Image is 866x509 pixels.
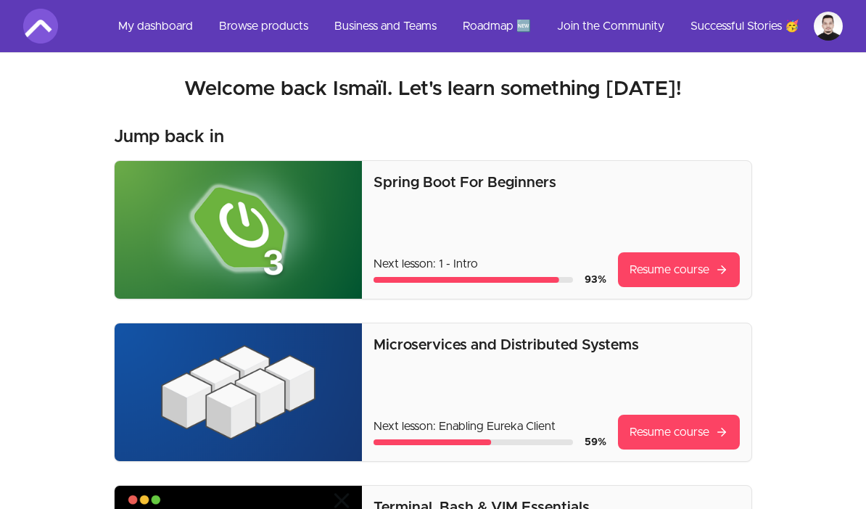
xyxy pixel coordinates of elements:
a: Browse products [207,9,320,44]
span: 93 % [585,275,606,285]
p: Next lesson: Enabling Eureka Client [374,418,606,435]
span: 59 % [585,437,606,447]
div: Course progress [374,439,573,445]
h3: Jump back in [114,125,224,149]
img: Product image for Spring Boot For Beginners [115,161,362,299]
a: My dashboard [107,9,205,44]
img: Product image for Microservices and Distributed Systems [115,323,362,461]
p: Spring Boot For Beginners [374,173,740,193]
a: Successful Stories 🥳 [679,9,811,44]
a: Join the Community [545,9,676,44]
p: Next lesson: 1 - Intro [374,255,606,273]
a: Roadmap 🆕 [451,9,543,44]
a: Business and Teams [323,9,448,44]
h2: Welcome back Ismaïl. Let's learn something [DATE]! [23,76,843,102]
nav: Main [107,9,843,44]
div: Course progress [374,277,573,283]
img: Profile image for Ismaïl BENSALEM [814,12,843,41]
a: Resume course [618,415,740,450]
p: Microservices and Distributed Systems [374,335,740,355]
img: Amigoscode logo [23,9,58,44]
a: Resume course [618,252,740,287]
